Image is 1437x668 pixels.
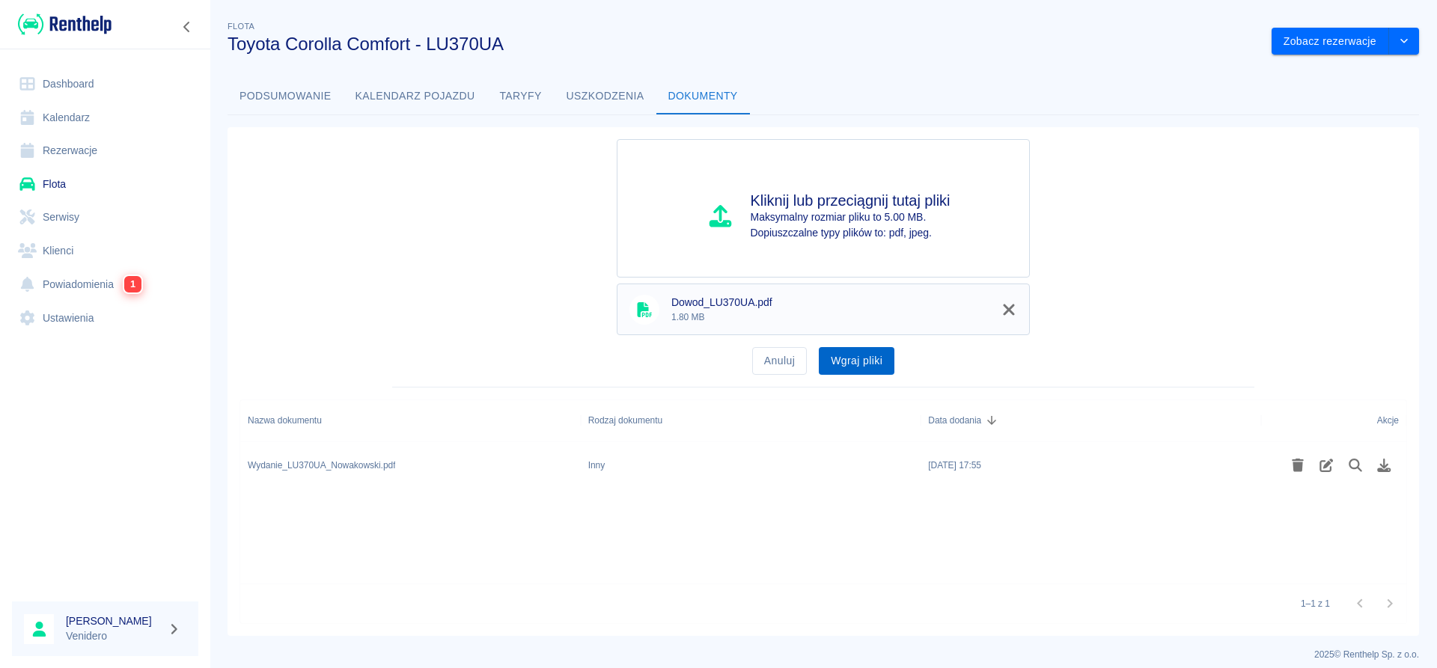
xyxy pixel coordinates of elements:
[12,134,198,168] a: Rezerwacje
[228,648,1419,661] p: 2025 © Renthelp Sp. z o.o.
[12,168,198,201] a: Flota
[12,234,198,268] a: Klienci
[228,22,254,31] span: Flota
[12,200,198,234] a: Serwisy
[751,209,951,225] p: Maksymalny rozmiar pliku to 5.00 MB.
[581,399,921,441] div: Rodzaj dokumentu
[1389,28,1419,55] button: drop-down
[752,347,807,375] button: Anuluj
[228,79,344,114] button: Podsumowanie
[1301,597,1330,610] p: 1–1 z 1
[671,295,993,310] span: Dowod_LU370UA.pdf
[18,12,112,37] img: Renthelp logo
[656,79,750,114] button: Dokumenty
[555,79,656,114] button: Uszkodzenia
[1370,453,1399,478] button: Pobierz plik
[1377,399,1399,441] div: Akcje
[176,17,198,37] button: Zwiń nawigację
[1272,28,1389,55] button: Zobacz rezerwacje
[12,267,198,301] a: Powiadomienia1
[1312,453,1341,478] button: Edytuj rodzaj dokumentu
[819,347,894,375] button: Wgraj pliki
[66,613,162,628] h6: [PERSON_NAME]
[12,101,198,135] a: Kalendarz
[588,399,662,441] div: Rodzaj dokumentu
[671,310,993,324] p: 1.80 MB
[1284,453,1313,478] button: Usuń plik
[921,399,1261,441] div: Data dodania
[228,34,1260,55] h3: Toyota Corolla Comfort - LU370UA
[12,301,198,335] a: Ustawienia
[981,410,1002,431] button: Sort
[248,459,395,472] div: Wydanie_LU370UA_Nowakowski.pdf
[751,191,951,209] h4: Kliknij lub przeciągnij tutaj pliki
[992,295,1026,325] button: Usuń z kolejki
[487,79,555,114] button: Taryfy
[751,225,951,241] p: Dopiuszczalne typy plików to: pdf, jpeg.
[928,459,981,472] div: 18 sie 2025, 17:55
[66,628,162,644] p: Venidero
[1261,399,1406,441] div: Akcje
[928,399,981,441] div: Data dodania
[12,12,112,37] a: Renthelp logo
[12,67,198,101] a: Dashboard
[124,276,141,292] span: 1
[588,459,605,472] div: Inny
[240,399,581,441] div: Nazwa dokumentu
[1341,453,1370,478] button: Podgląd pliku
[344,79,487,114] button: Kalendarz pojazdu
[248,399,322,441] div: Nazwa dokumentu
